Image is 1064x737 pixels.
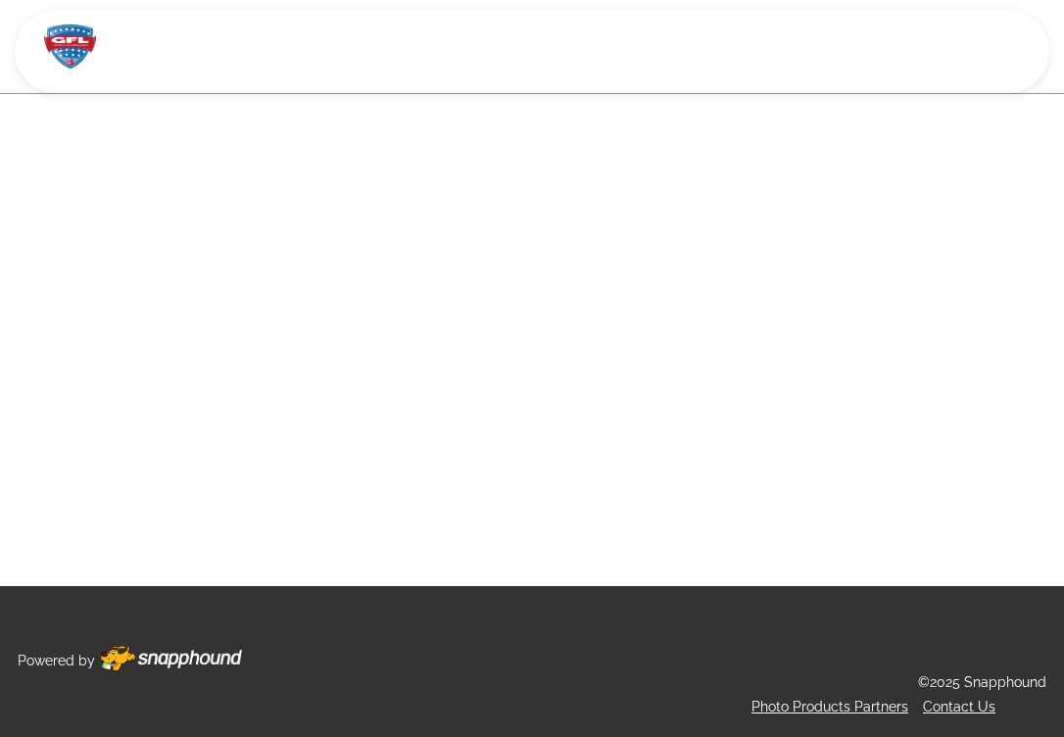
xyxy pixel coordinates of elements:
a: Photo Products Partners [751,699,908,714]
a: Contact Us [923,699,995,714]
img: Snapphound Logo [44,25,96,69]
img: Footer [100,646,242,671]
p: ©2025 Snapphound [918,670,1046,695]
p: Powered by [18,649,95,673]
